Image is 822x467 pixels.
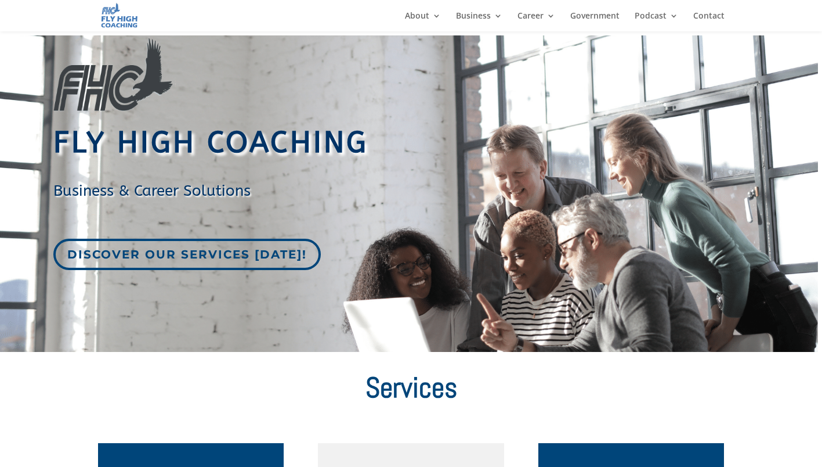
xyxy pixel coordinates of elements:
span: Services [365,369,457,405]
img: Fly High Coaching [100,2,139,28]
a: Podcast [635,12,678,31]
span: Fly High Coaching [53,125,368,160]
span: Business & Career Solutions [53,182,251,200]
a: Discover our services [DATE]! [53,239,321,270]
a: Contact [693,12,725,31]
a: Government [570,12,620,31]
a: Career [517,12,555,31]
a: About [405,12,441,31]
a: Business [456,12,502,31]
